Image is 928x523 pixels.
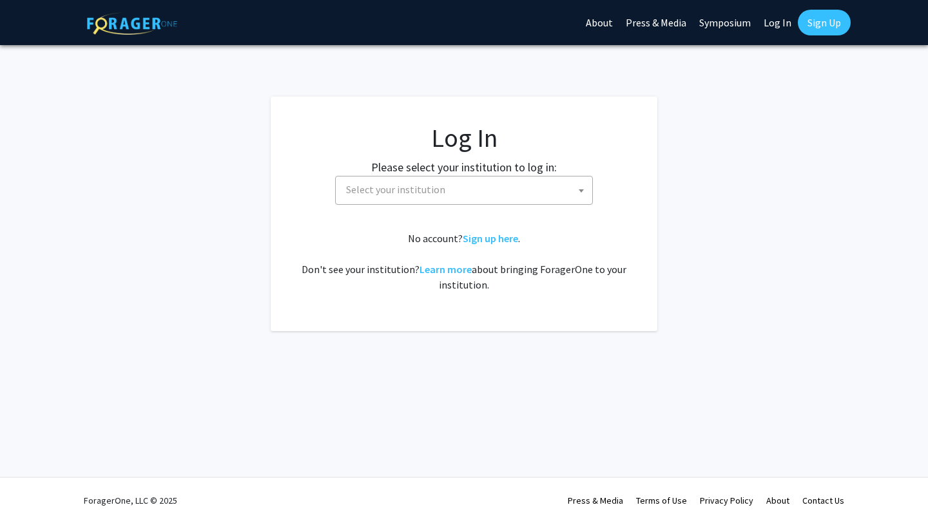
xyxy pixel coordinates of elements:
[84,478,177,523] div: ForagerOne, LLC © 2025
[568,495,623,506] a: Press & Media
[296,231,632,292] div: No account? . Don't see your institution? about bringing ForagerOne to your institution.
[766,495,789,506] a: About
[798,10,851,35] a: Sign Up
[463,232,518,245] a: Sign up here
[420,263,472,276] a: Learn more about bringing ForagerOne to your institution
[335,176,593,205] span: Select your institution
[700,495,753,506] a: Privacy Policy
[371,158,557,176] label: Please select your institution to log in:
[636,495,687,506] a: Terms of Use
[341,176,592,203] span: Select your institution
[296,122,632,153] h1: Log In
[346,183,445,196] span: Select your institution
[87,12,177,35] img: ForagerOne Logo
[802,495,844,506] a: Contact Us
